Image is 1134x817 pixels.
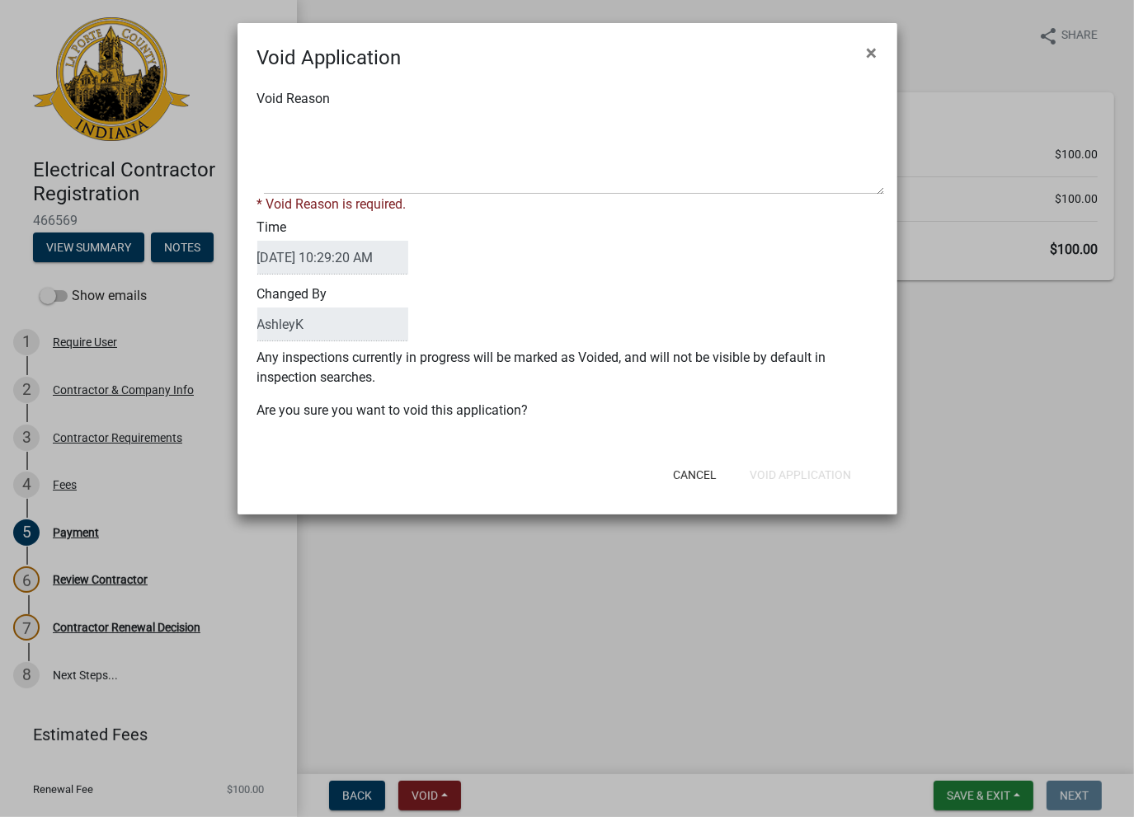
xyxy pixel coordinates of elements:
input: DateTime [257,241,408,275]
p: Are you sure you want to void this application? [257,401,878,420]
button: Void Application [736,460,864,490]
h4: Void Application [257,43,402,73]
span: × [867,41,878,64]
label: Time [257,221,408,275]
label: Changed By [257,288,408,341]
button: Cancel [660,460,730,490]
button: Close [854,30,891,76]
p: Any inspections currently in progress will be marked as Voided, and will not be visible by defaul... [257,348,878,387]
textarea: Void Reason [264,112,884,195]
div: * Void Reason is required. [257,195,878,214]
input: ClosedBy [257,308,408,341]
label: Void Reason [257,92,331,106]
